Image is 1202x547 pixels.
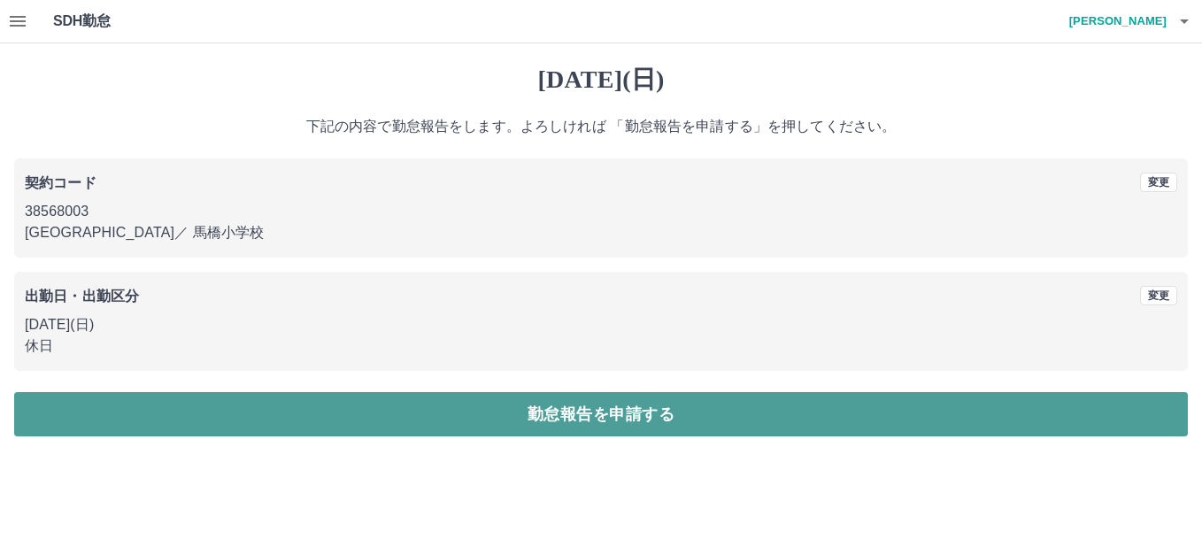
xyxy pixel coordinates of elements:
[25,201,1177,222] p: 38568003
[25,175,96,190] b: 契約コード
[25,222,1177,243] p: [GEOGRAPHIC_DATA] ／ 馬橋小学校
[14,116,1188,137] p: 下記の内容で勤怠報告をします。よろしければ 「勤怠報告を申請する」を押してください。
[14,65,1188,95] h1: [DATE](日)
[25,314,1177,335] p: [DATE](日)
[1140,286,1177,305] button: 変更
[25,335,1177,357] p: 休日
[25,289,139,304] b: 出勤日・出勤区分
[14,392,1188,436] button: 勤怠報告を申請する
[1140,173,1177,192] button: 変更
